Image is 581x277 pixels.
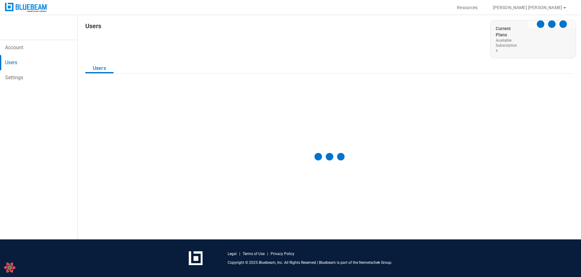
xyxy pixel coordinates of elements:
h1: Users [85,23,101,33]
div: | | [228,251,294,256]
div: Available Subscriptions [496,38,518,53]
button: Open React Query Devtools [3,261,16,274]
div: Current Plans [496,25,518,38]
button: [PERSON_NAME] [PERSON_NAME] [485,3,575,13]
a: Terms of Use [243,251,265,256]
div: undefined [314,153,345,160]
a: Privacy Policy [271,251,294,256]
a: Legal [228,251,237,256]
button: Users [85,63,114,73]
img: Bluebeam, Inc. [5,3,48,12]
button: Resources [449,3,485,13]
p: Copyright © 2025 Bluebeam, Inc. All Rights Reserved | Bluebeam is part of the Nemetschek Group. [228,260,392,265]
div: undefined [537,20,567,28]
